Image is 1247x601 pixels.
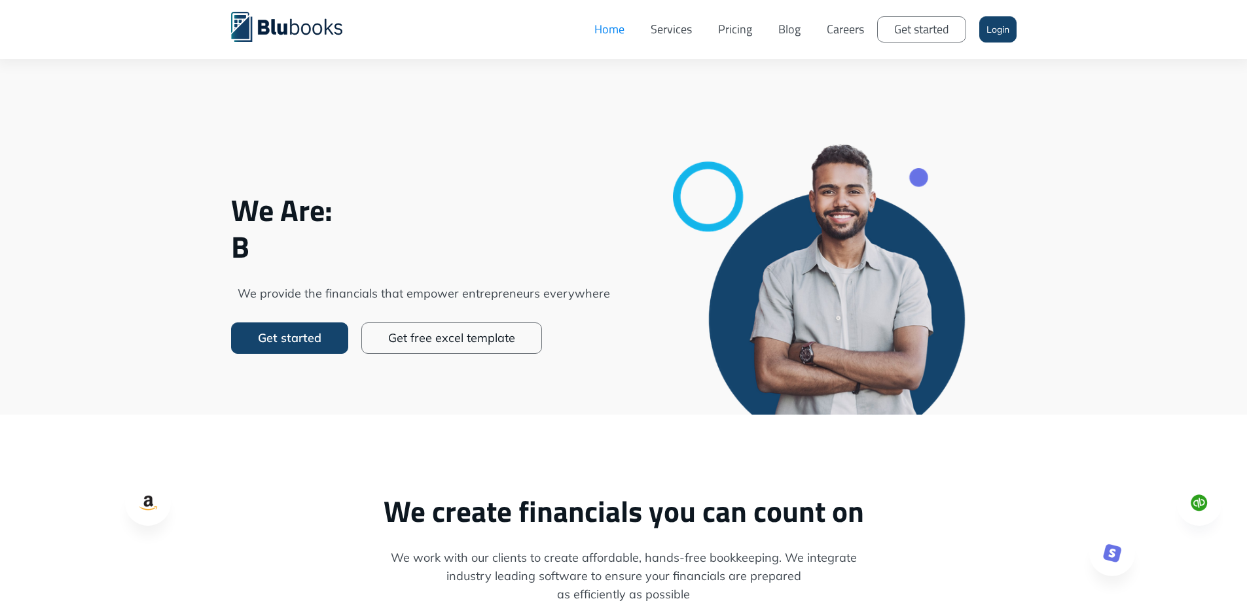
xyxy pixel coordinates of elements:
[638,10,705,49] a: Services
[979,16,1017,43] a: Login
[705,10,765,49] a: Pricing
[231,549,1017,567] span: We work with our clients to create affordable, hands-free bookkeeping. We integrate
[231,493,1017,529] h2: We create financials you can count on
[231,284,617,303] span: We provide the financials that empower entrepreneurs everywhere
[877,16,966,43] a: Get started
[581,10,638,49] a: Home
[361,322,542,354] a: Get free excel template
[231,192,617,228] span: We Are:
[231,228,617,265] span: B
[231,322,348,354] a: Get started
[765,10,814,49] a: Blog
[231,567,1017,585] span: industry leading software to ensure your financials are prepared
[814,10,877,49] a: Careers
[231,10,362,42] a: home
